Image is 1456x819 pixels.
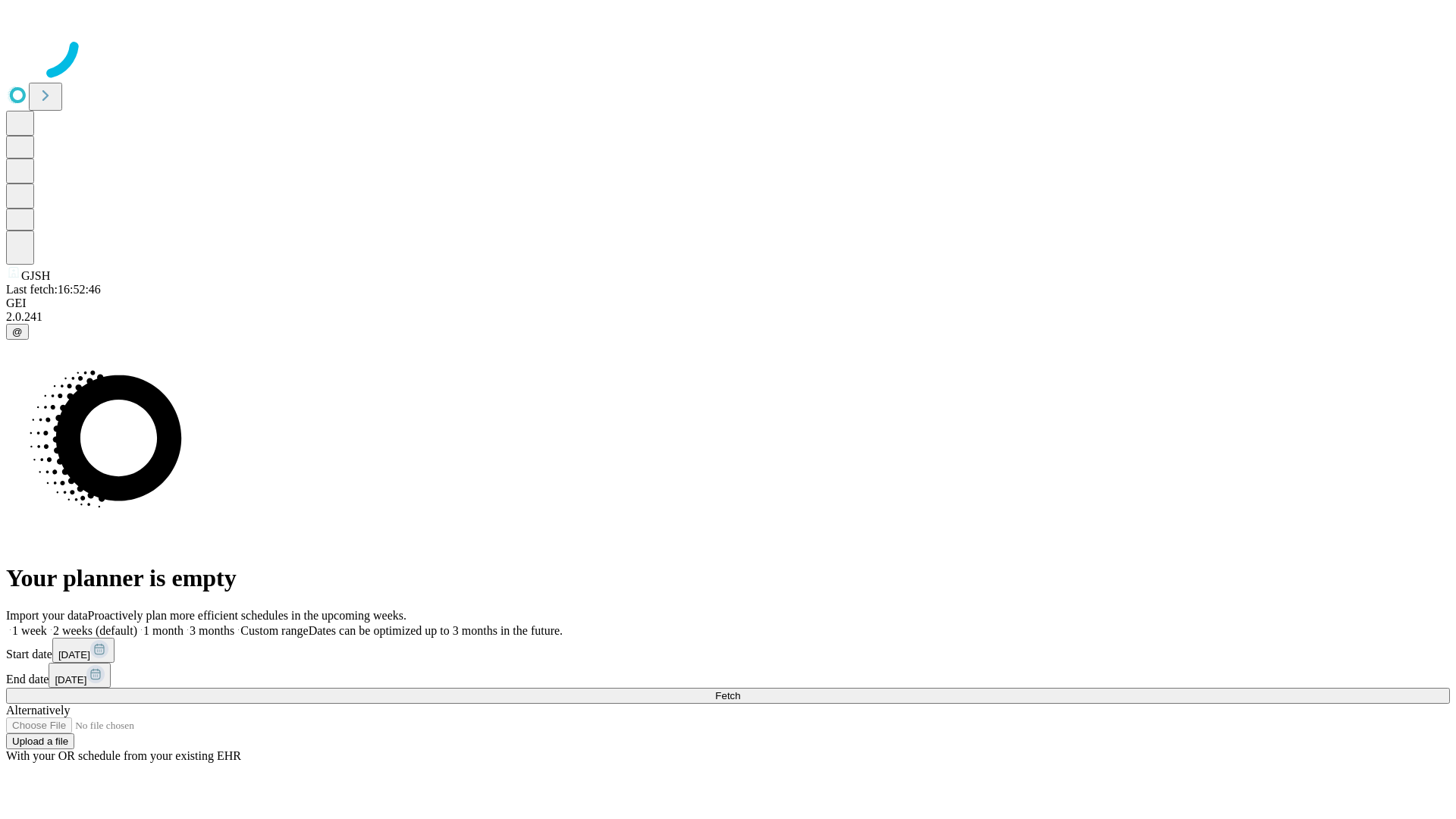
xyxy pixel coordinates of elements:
[6,564,1450,592] h1: Your planner is empty
[6,283,101,296] span: Last fetch: 16:52:46
[55,674,86,686] span: [DATE]
[309,624,563,637] span: Dates can be optimized up to 3 months in the future.
[6,310,1450,324] div: 2.0.241
[88,609,406,622] span: Proactively plan more efficient schedules in the upcoming weeks.
[6,324,29,340] button: @
[12,326,23,337] span: @
[6,638,1450,663] div: Start date
[6,297,1450,310] div: GEI
[6,663,1450,688] div: End date
[143,624,184,637] span: 1 month
[6,704,70,717] span: Alternatively
[49,663,111,688] button: [DATE]
[240,624,308,637] span: Custom range
[12,624,47,637] span: 1 week
[21,269,50,282] span: GJSH
[6,688,1450,704] button: Fetch
[58,649,90,661] span: [DATE]
[715,690,740,701] span: Fetch
[53,624,137,637] span: 2 weeks (default)
[52,638,115,663] button: [DATE]
[6,749,241,762] span: With your OR schedule from your existing EHR
[6,733,74,749] button: Upload a file
[6,609,88,622] span: Import your data
[190,624,234,637] span: 3 months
